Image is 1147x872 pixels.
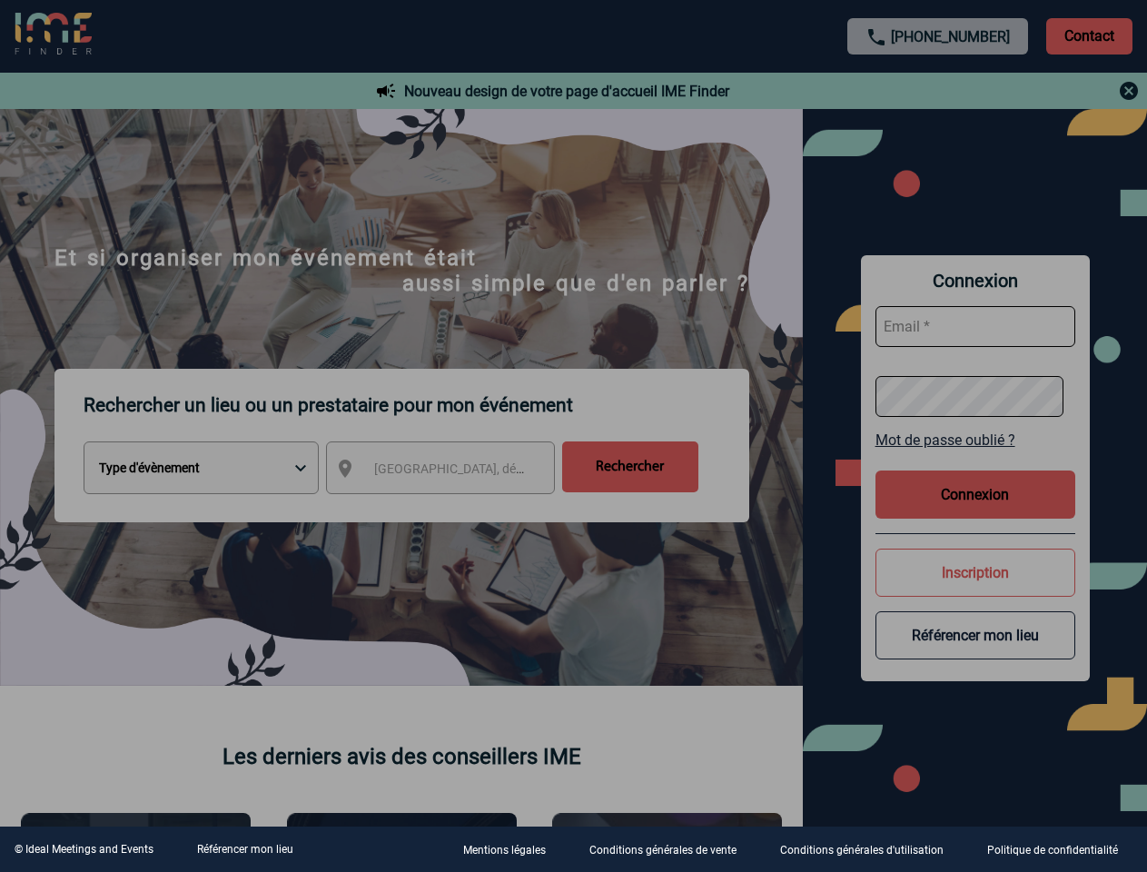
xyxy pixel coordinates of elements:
[780,845,944,857] p: Conditions générales d'utilisation
[973,841,1147,858] a: Politique de confidentialité
[589,845,737,857] p: Conditions générales de vente
[575,841,766,858] a: Conditions générales de vente
[766,841,973,858] a: Conditions générales d'utilisation
[197,843,293,856] a: Référencer mon lieu
[463,845,546,857] p: Mentions légales
[15,843,153,856] div: © Ideal Meetings and Events
[987,845,1118,857] p: Politique de confidentialité
[449,841,575,858] a: Mentions légales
